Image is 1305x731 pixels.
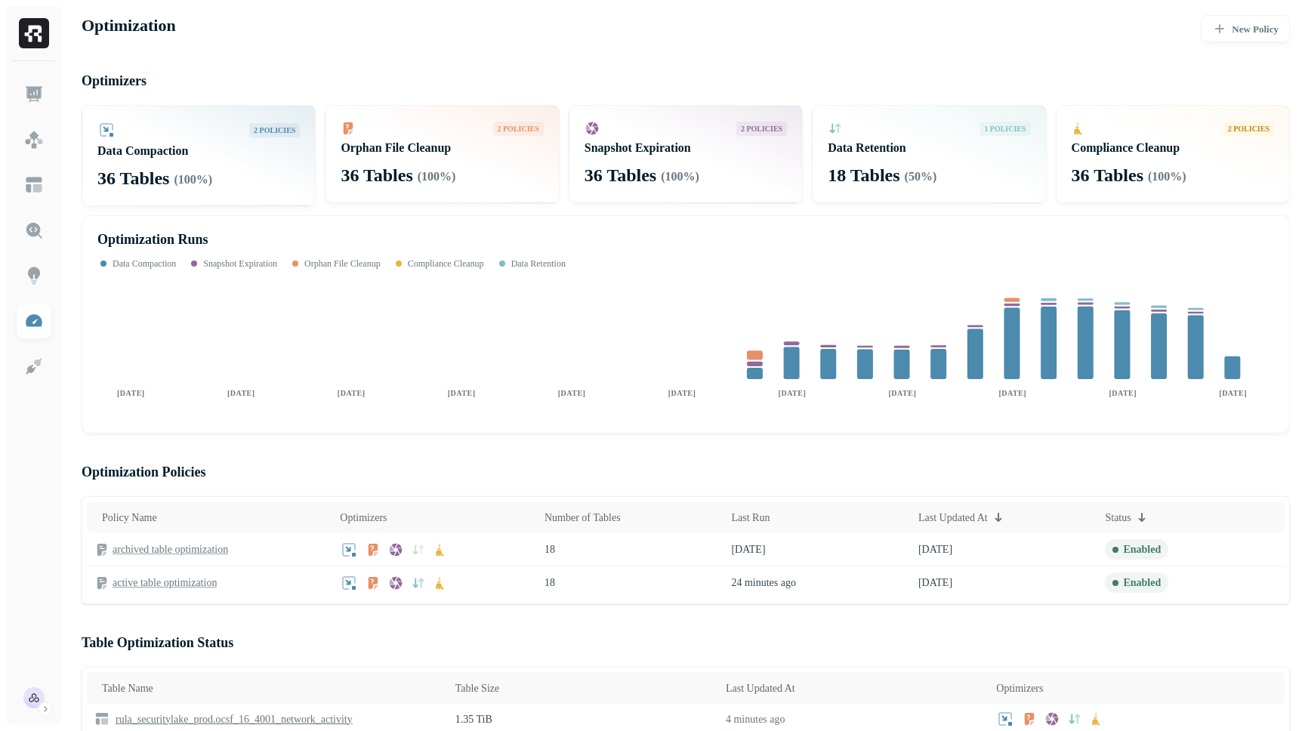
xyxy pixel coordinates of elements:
[24,130,44,150] img: Assets
[918,542,953,557] span: [DATE]
[1106,508,1277,526] div: Status
[102,681,440,696] div: Table Name
[102,510,327,525] div: Policy Name
[23,687,45,708] img: Rula
[338,388,365,398] tspan: [DATE]
[999,388,1026,398] tspan: [DATE]
[732,510,902,525] div: Last Run
[113,712,378,726] p: rula_securitylake_prod.ocsf_16_4001_network_activity
[97,166,180,190] p: 36 Tables
[889,388,915,398] tspan: [DATE]
[1228,123,1270,134] p: 2 POLICIES
[24,266,44,285] img: Insights
[732,542,767,557] span: [DATE]
[669,388,696,398] tspan: [DATE]
[1109,388,1136,398] tspan: [DATE]
[427,169,469,184] p: ( 100% )
[828,163,910,187] p: 18 Tables
[118,388,144,398] tspan: [DATE]
[918,508,1091,526] div: Last Updated At
[97,231,219,248] p: Optimization Runs
[546,542,717,557] p: 18
[110,712,378,726] a: rula_securitylake_prod.ocsf_16_4001_network_activity
[546,575,717,590] p: 18
[24,175,44,195] img: Asset Explorer
[455,681,711,696] div: Table Size
[449,388,475,398] tspan: [DATE]
[1125,542,1165,557] p: enabled
[732,575,807,590] span: 24 minutes ago
[779,388,805,398] tspan: [DATE]
[113,542,242,557] a: archived table optimization
[918,575,953,590] span: [DATE]
[498,123,539,134] p: 2 POLICIES
[828,140,1030,156] p: Data Retention
[24,85,44,104] img: Dashboard
[585,163,667,187] p: 36 Tables
[341,140,543,156] p: Orphan File Cleanup
[559,388,585,398] tspan: [DATE]
[671,169,713,184] p: ( 100% )
[1228,22,1279,36] p: New Policy
[550,258,613,270] p: Data Retention
[455,712,711,726] p: 1.35 TiB
[741,123,782,134] p: 2 POLICIES
[436,258,523,270] p: Compliance Cleanup
[82,464,1290,481] p: Optimization Policies
[24,356,44,376] img: Integrations
[228,388,255,398] tspan: [DATE]
[113,575,230,590] a: active table optimization
[915,169,949,184] p: ( 50% )
[19,18,49,48] img: Ryft
[82,72,1290,90] p: Optimizers
[996,681,1277,696] div: Optimizers
[341,163,423,187] p: 36 Tables
[94,711,110,726] img: table
[726,681,981,696] div: Last Updated At
[1072,140,1274,156] p: Compliance Cleanup
[342,510,530,525] div: Optimizers
[1125,575,1165,590] p: enabled
[1158,169,1200,184] p: ( 100% )
[24,221,44,240] img: Query Explorer
[546,510,717,525] div: Number of Tables
[254,125,295,136] p: 2 POLICIES
[113,258,186,270] p: Data Compaction
[1072,163,1154,187] p: 36 Tables
[82,634,1290,652] p: Table Optimization Status
[213,258,296,270] p: Snapshot Expiration
[1220,388,1246,398] tspan: [DATE]
[726,712,794,726] p: 4 minutes ago
[24,311,44,331] img: Optimization
[1197,15,1290,42] a: New Policy
[985,123,1026,134] p: 1 POLICIES
[97,143,300,159] p: Data Compaction
[184,172,226,187] p: ( 100% )
[585,140,787,156] p: Snapshot Expiration
[82,15,185,42] p: Optimization
[323,258,409,270] p: Orphan File Cleanup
